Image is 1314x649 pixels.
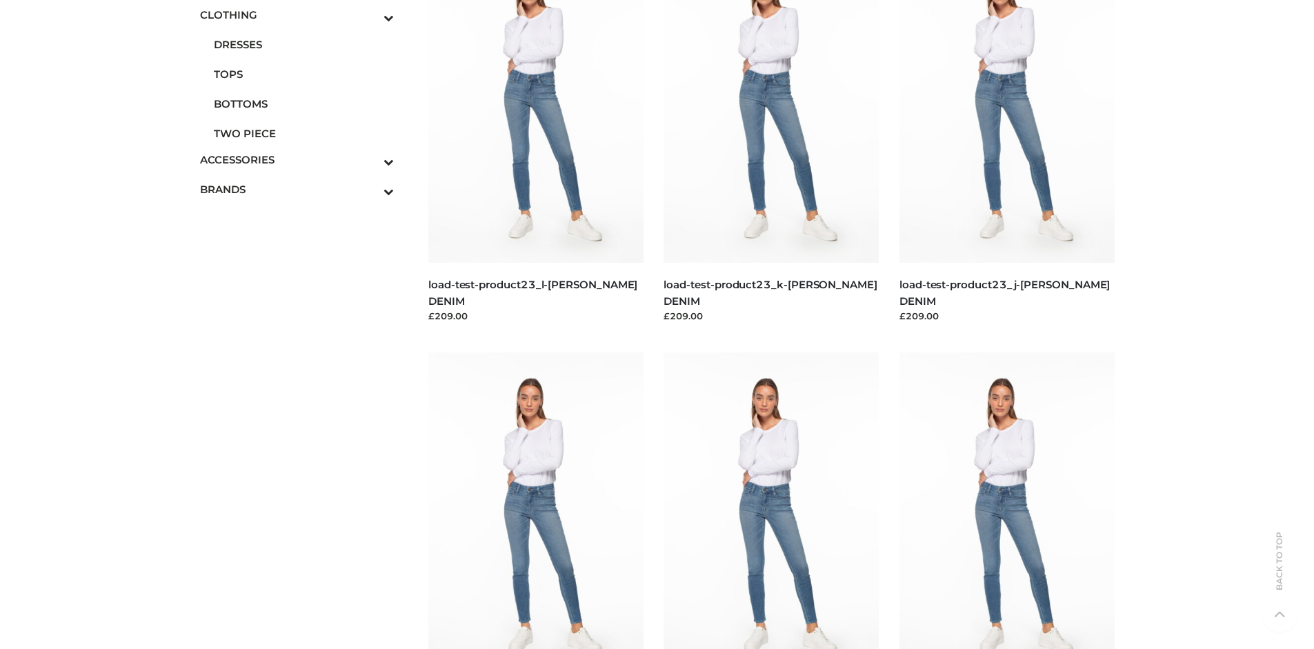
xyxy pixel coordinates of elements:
span: TOPS [214,66,395,82]
span: BRANDS [200,181,395,197]
span: Back to top [1262,556,1297,590]
span: TWO PIECE [214,126,395,141]
a: TWO PIECE [214,119,395,148]
a: ACCESSORIESToggle Submenu [200,145,395,174]
a: BOTTOMS [214,89,395,119]
a: DRESSES [214,30,395,59]
a: TOPS [214,59,395,89]
span: ACCESSORIES [200,152,395,168]
span: DRESSES [214,37,395,52]
a: BRANDSToggle Submenu [200,174,395,204]
button: Toggle Submenu [346,174,394,204]
a: load-test-product23_k-[PERSON_NAME] DENIM [664,278,877,307]
a: load-test-product23_l-[PERSON_NAME] DENIM [428,278,637,307]
span: BOTTOMS [214,96,395,112]
button: Toggle Submenu [346,145,394,174]
div: £209.00 [664,309,879,323]
div: £209.00 [428,309,644,323]
span: CLOTHING [200,7,395,23]
div: £209.00 [899,309,1115,323]
a: load-test-product23_j-[PERSON_NAME] DENIM [899,278,1110,307]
